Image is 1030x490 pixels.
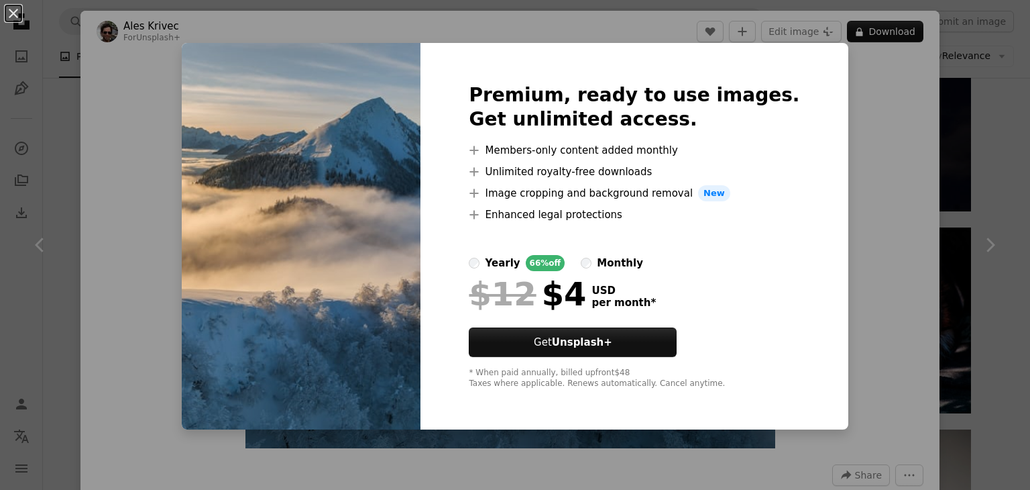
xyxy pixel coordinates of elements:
div: 66% off [526,255,565,271]
h2: Premium, ready to use images. Get unlimited access. [469,83,799,132]
li: Image cropping and background removal [469,185,799,201]
span: New [698,185,730,201]
span: per month * [591,297,656,309]
li: Members-only content added monthly [469,142,799,158]
input: monthly [581,258,591,268]
li: Enhanced legal protections [469,207,799,223]
div: monthly [597,255,643,271]
span: $12 [469,277,536,311]
div: * When paid annually, billed upfront $48 Taxes where applicable. Renews automatically. Cancel any... [469,368,799,389]
img: premium_photo-1672077511528-0c3b388b01b9 [182,43,420,430]
button: GetUnsplash+ [469,328,677,357]
li: Unlimited royalty-free downloads [469,164,799,180]
span: USD [591,285,656,297]
strong: Unsplash+ [552,336,612,348]
div: yearly [485,255,520,271]
div: $4 [469,277,586,311]
input: yearly66%off [469,258,479,268]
